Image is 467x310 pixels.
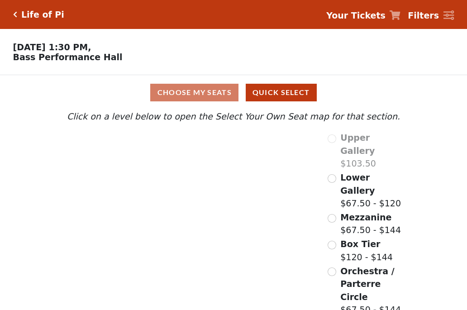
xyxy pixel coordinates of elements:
[340,239,380,249] span: Box Tier
[326,10,386,20] strong: Your Tickets
[13,11,17,18] a: Click here to go back to filters
[408,10,439,20] strong: Filters
[340,171,402,210] label: $67.50 - $120
[340,172,375,196] span: Lower Gallery
[246,84,317,101] button: Quick Select
[117,156,226,191] path: Lower Gallery - Seats Available: 97
[326,9,400,22] a: Your Tickets
[340,131,402,170] label: $103.50
[65,110,402,123] p: Click on a level below to open the Select Your Own Seat map for that section.
[408,9,454,22] a: Filters
[21,10,64,20] h5: Life of Pi
[340,212,391,222] span: Mezzanine
[166,222,271,285] path: Orchestra / Parterre Circle - Seats Available: 13
[340,266,394,302] span: Orchestra / Parterre Circle
[340,238,393,263] label: $120 - $144
[109,136,212,161] path: Upper Gallery - Seats Available: 0
[340,211,401,237] label: $67.50 - $144
[340,133,375,156] span: Upper Gallery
